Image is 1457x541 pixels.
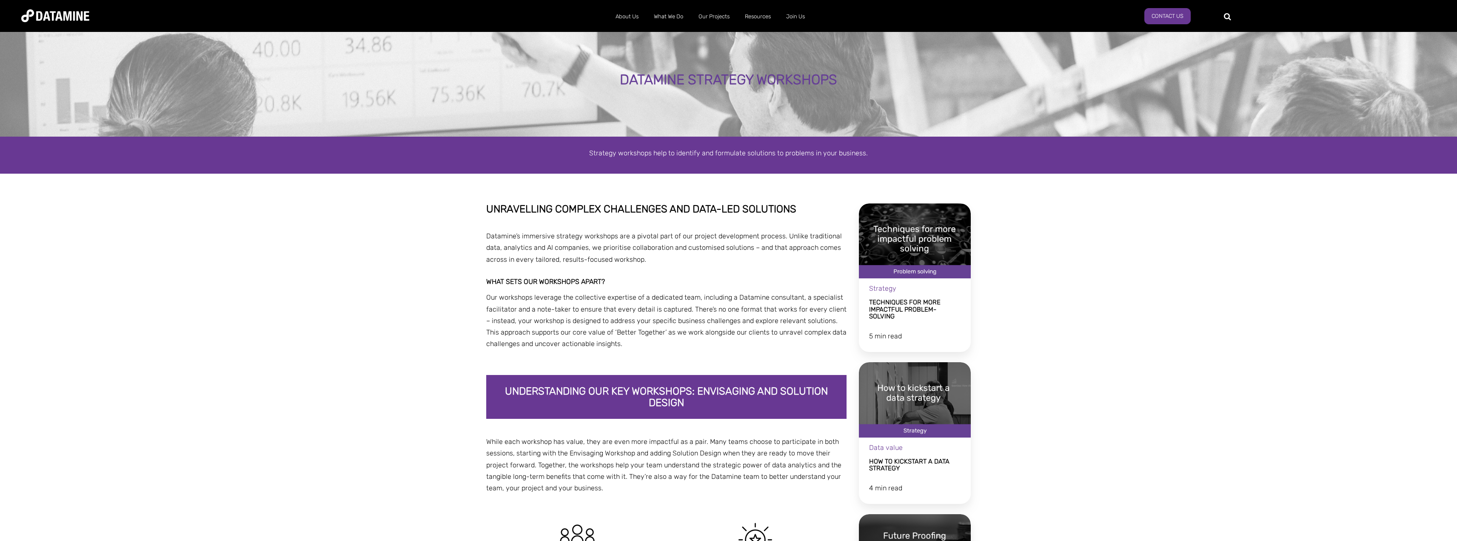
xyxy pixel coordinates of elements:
span: Strategy [869,284,896,292]
a: Resources [737,6,778,28]
div: DATAMINE STRATEGY WORKSHOPS [157,72,1300,88]
a: About Us [608,6,646,28]
a: Contact Us [1144,8,1191,24]
span: Our workshops leverage the collective expertise of a dedicated team, including a Datamine consult... [486,293,847,348]
a: What We Do [646,6,691,28]
span: Datamine’s immersive strategy workshops are a pivotal part of our project development process. Un... [486,232,842,263]
h3: What sets our workshops apart? [486,278,847,286]
span: Data value [869,444,903,452]
p: Strategy workshops help to identify and formulate solutions to problems in your business. [486,147,971,159]
a: Join Us [778,6,813,28]
img: Datamine [21,9,89,22]
span: Unravelling complex challenges and data-led solutions [486,203,796,215]
span: While each workshop has value, they are even more impactful as a pair. Many teams choose to parti... [486,438,841,492]
span: Understanding our key workshops: Envisaging and Solution Design [505,385,828,408]
a: Our Projects [691,6,737,28]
